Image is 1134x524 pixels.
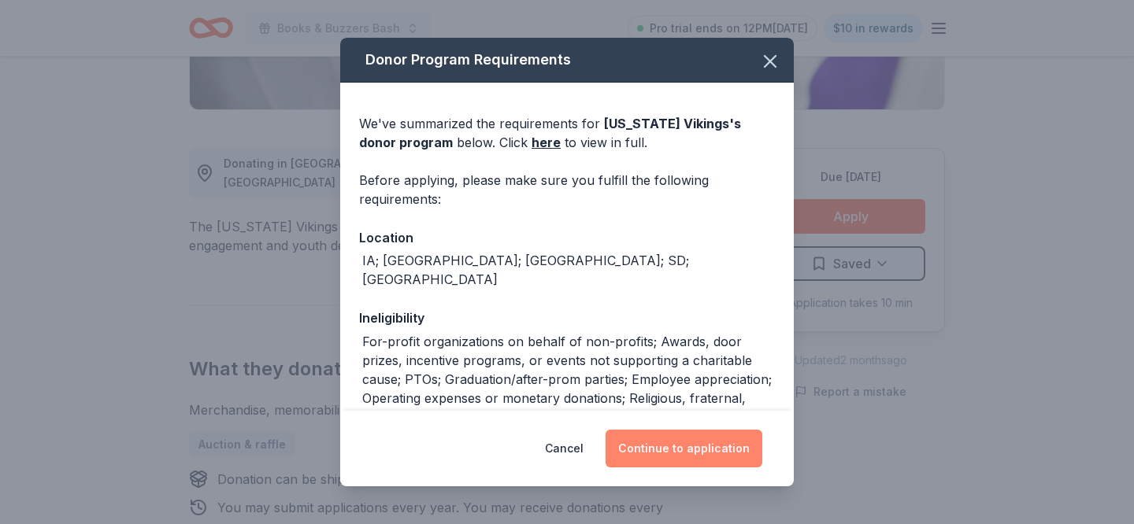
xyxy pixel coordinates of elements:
[340,38,794,83] div: Donor Program Requirements
[359,171,775,208] div: Before applying, please make sure you fulfill the following requirements:
[362,332,775,464] div: For-profit organizations on behalf of non-profits; Awards, door prizes, incentive programs, or ev...
[545,430,584,467] button: Cancel
[532,133,561,152] a: here
[362,251,775,289] div: IA; [GEOGRAPHIC_DATA]; [GEOGRAPHIC_DATA]; SD; [GEOGRAPHIC_DATA]
[359,227,775,248] div: Location
[359,308,775,328] div: Ineligibility
[359,114,775,152] div: We've summarized the requirements for below. Click to view in full.
[606,430,762,467] button: Continue to application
